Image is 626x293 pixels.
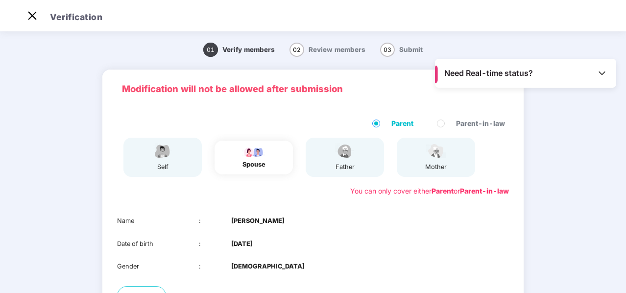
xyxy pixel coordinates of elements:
span: Review members [309,46,365,53]
span: Parent-in-law [452,118,509,129]
img: Toggle Icon [597,68,607,78]
b: [DATE] [231,239,253,249]
div: Name [117,216,199,226]
span: Need Real-time status? [444,68,533,78]
img: svg+xml;base64,PHN2ZyBpZD0iRmF0aGVyX2ljb24iIHhtbG5zPSJodHRwOi8vd3d3LnczLm9yZy8yMDAwL3N2ZyIgeG1sbn... [333,143,357,160]
div: spouse [241,160,266,170]
div: father [333,162,357,172]
span: Verify members [222,46,275,53]
div: Date of birth [117,239,199,249]
img: svg+xml;base64,PHN2ZyBpZD0iRW1wbG95ZWVfbWFsZSIgeG1sbnM9Imh0dHA6Ly93d3cudzMub3JnLzIwMDAvc3ZnIiB3aW... [150,143,175,160]
div: You can only cover either or [350,186,509,196]
span: 02 [289,43,304,57]
span: 01 [203,43,218,57]
b: Parent-in-law [460,187,509,195]
div: : [199,262,232,271]
span: Parent [387,118,417,129]
img: svg+xml;base64,PHN2ZyB4bWxucz0iaHR0cDovL3d3dy53My5vcmcvMjAwMC9zdmciIHdpZHRoPSI5Ny44OTciIGhlaWdodD... [241,146,266,157]
div: : [199,216,232,226]
span: 03 [380,43,395,57]
b: Parent [432,187,454,195]
div: self [150,162,175,172]
img: svg+xml;base64,PHN2ZyB4bWxucz0iaHR0cDovL3d3dy53My5vcmcvMjAwMC9zdmciIHdpZHRoPSI1NCIgaGVpZ2h0PSIzOC... [424,143,448,160]
b: [DEMOGRAPHIC_DATA] [231,262,305,271]
div: Gender [117,262,199,271]
div: : [199,239,232,249]
b: [PERSON_NAME] [231,216,285,226]
p: Modification will not be allowed after submission [122,82,504,96]
span: Submit [399,46,423,53]
div: mother [424,162,448,172]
